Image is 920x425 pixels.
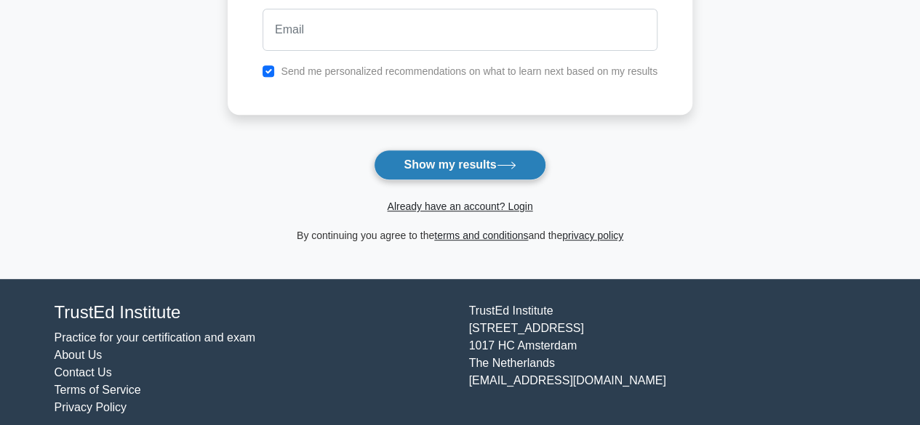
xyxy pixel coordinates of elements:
input: Email [263,9,657,51]
a: Privacy Policy [55,401,127,413]
a: Terms of Service [55,384,141,396]
a: About Us [55,349,103,361]
a: terms and conditions [434,230,528,241]
button: Show my results [374,150,545,180]
a: Already have an account? Login [387,201,532,212]
div: TrustEd Institute [STREET_ADDRESS] 1017 HC Amsterdam The Netherlands [EMAIL_ADDRESS][DOMAIN_NAME] [460,302,875,416]
a: privacy policy [562,230,623,241]
a: Practice for your certification and exam [55,331,256,344]
a: Contact Us [55,366,112,379]
h4: TrustEd Institute [55,302,452,323]
label: Send me personalized recommendations on what to learn next based on my results [281,65,657,77]
div: By continuing you agree to the and the [219,227,701,244]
